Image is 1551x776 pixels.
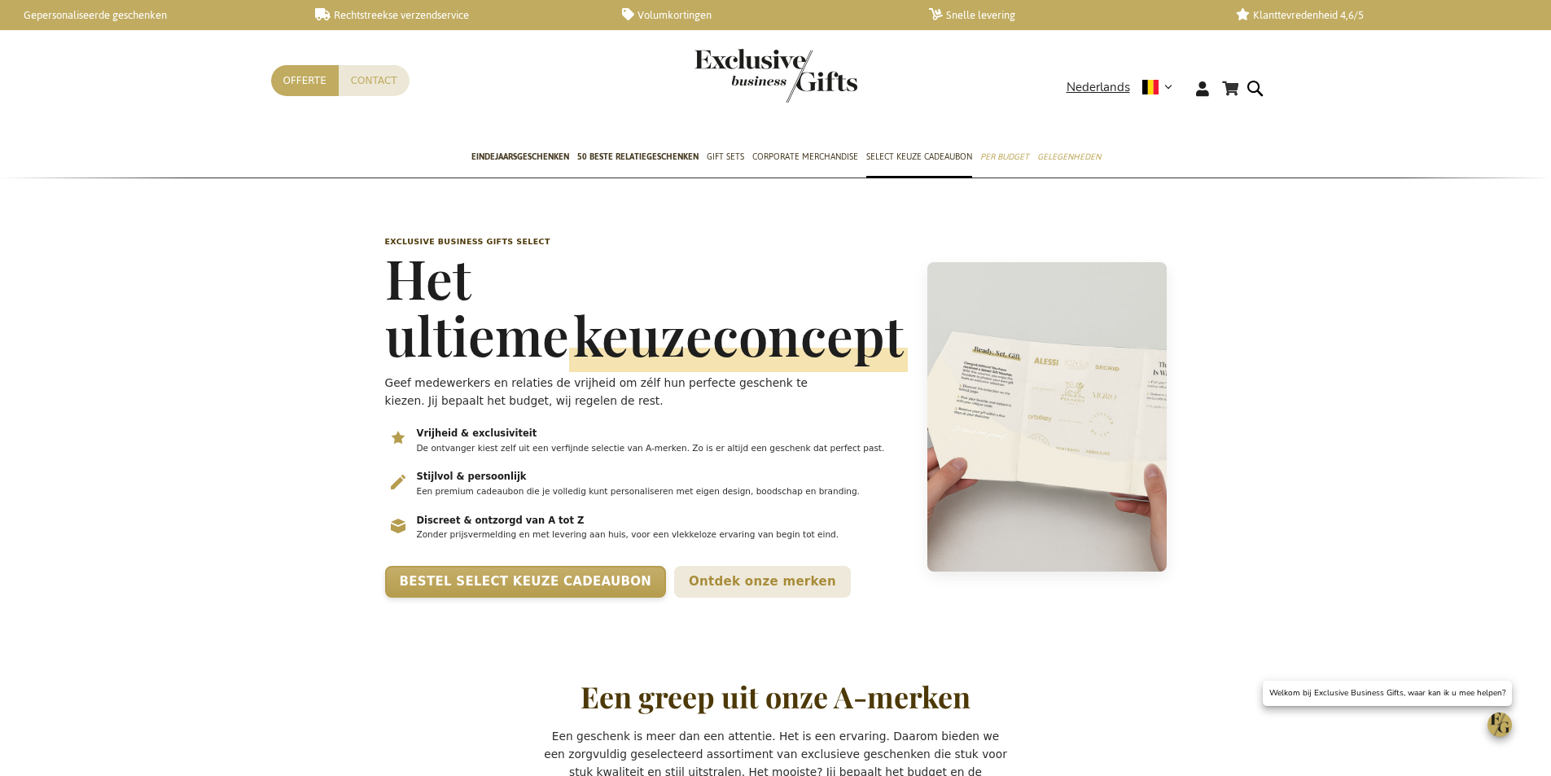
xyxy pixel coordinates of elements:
[1037,148,1101,165] span: Gelegenheden
[866,148,972,165] span: Select Keuze Cadeaubon
[417,515,906,528] h3: Discreet & ontzorgd van A tot Z
[1067,78,1130,97] span: Nederlands
[417,528,906,541] p: Zonder prijsvermelding en met levering aan huis, voor een vlekkeloze ervaring van begin tot eind.
[417,485,906,498] p: Een premium cadeaubon die je volledig kunt personaliseren met eigen design, boodschap en branding.
[417,427,906,441] h3: Vrijheid & exclusiviteit
[674,566,851,598] a: Ontdek onze merken
[569,300,908,372] span: keuzeconcept
[707,148,744,165] span: Gift Sets
[377,195,1175,639] header: Select keuzeconcept
[385,426,908,551] ul: Belangrijkste voordelen
[980,148,1029,165] span: Per Budget
[339,65,410,96] a: Contact
[315,8,596,22] a: Rechtstreekse verzendservice
[385,566,667,598] a: Bestel Select Keuze Cadeaubon
[8,8,289,22] a: Gepersonaliseerde geschenken
[622,8,903,22] a: Volumkortingen
[385,374,848,410] p: Geef medewerkers en relaties de vrijheid om zélf hun perfecte geschenk te kiezen. Jij bepaalt het...
[577,148,699,165] span: 50 beste relatiegeschenken
[271,65,339,96] a: Offerte
[385,236,908,248] p: Exclusive Business Gifts Select
[417,442,906,455] p: De ontvanger kiest zelf uit een verfijnde selectie van A-merken. Zo is er altijd een geschenk dat...
[694,49,857,103] img: Exclusive Business gifts logo
[471,148,569,165] span: Eindejaarsgeschenken
[694,49,776,103] a: store logo
[929,8,1210,22] a: Snelle levering
[1236,8,1517,22] a: Klanttevredenheid 4,6/5
[385,249,908,363] h1: Het ultieme
[417,471,906,484] h3: Stijlvol & persoonlijk
[927,262,1167,572] img: Select geschenkconcept – medewerkers kiezen hun eigen cadeauvoucher
[752,148,858,165] span: Corporate Merchandise
[1067,78,1183,97] div: Nederlands
[581,681,970,713] h2: Een greep uit onze A-merken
